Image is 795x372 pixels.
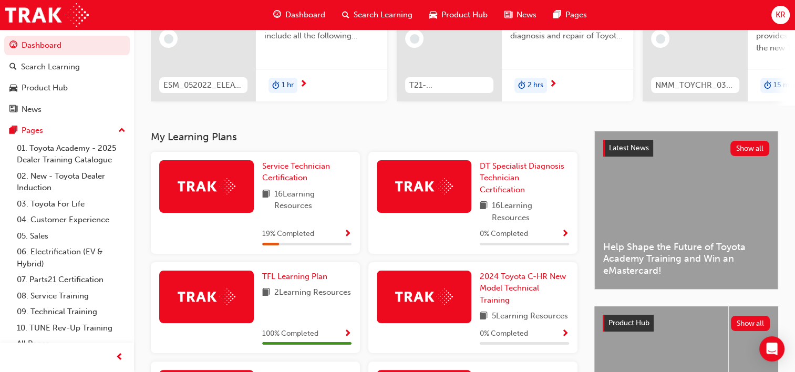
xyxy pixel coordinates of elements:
span: 16 Learning Resources [492,200,569,223]
div: Search Learning [21,61,80,73]
span: next-icon [549,80,557,89]
img: Trak [5,3,89,27]
a: Product Hub [4,78,130,98]
button: DashboardSearch LearningProduct HubNews [4,34,130,121]
span: Show Progress [561,329,569,339]
span: Product Hub [441,9,488,21]
span: book-icon [480,310,488,323]
a: 06. Electrification (EV & Hybrid) [13,244,130,272]
a: search-iconSearch Learning [334,4,421,26]
a: Search Learning [4,57,130,77]
a: 03. Toyota For Life [13,196,130,212]
span: duration-icon [764,79,771,92]
span: duration-icon [518,79,525,92]
span: prev-icon [116,351,123,364]
span: Help Shape the Future of Toyota Academy Training and Win an eMastercard! [603,241,769,277]
button: Pages [4,121,130,140]
button: Show all [730,141,770,156]
a: news-iconNews [496,4,545,26]
span: Show Progress [344,230,352,239]
span: Show Progress [561,230,569,239]
img: Trak [178,178,235,194]
span: 1 hr [282,79,294,91]
span: search-icon [9,63,17,72]
span: news-icon [504,8,512,22]
span: pages-icon [9,126,17,136]
span: duration-icon [272,79,280,92]
a: 01. Toyota Academy - 2025 Dealer Training Catalogue [13,140,130,168]
a: Product HubShow all [603,315,770,332]
span: DT Specialist Diagnosis Technician Certification [480,161,564,194]
span: learningRecordVerb_NONE-icon [656,34,665,44]
a: All Pages [13,336,130,352]
button: Show Progress [344,327,352,340]
span: Search Learning [354,9,412,21]
span: Product Hub [608,318,649,327]
span: 0 % Completed [480,328,528,340]
span: pages-icon [553,8,561,22]
span: learningRecordVerb_NONE-icon [410,34,419,44]
span: book-icon [262,188,270,212]
span: Latest News [609,143,649,152]
a: DT Specialist Diagnosis Technician Certification [480,160,569,196]
button: Show Progress [561,228,569,241]
span: T21-FOD_HVIS_PREREQ [409,79,489,91]
a: guage-iconDashboard [265,4,334,26]
a: Service Technician Certification [262,160,352,184]
div: News [22,104,42,116]
button: KR [771,6,790,24]
a: 2024 Toyota C-HR New Model Technical Training [480,271,569,306]
span: guage-icon [9,41,17,50]
span: 19 % Completed [262,228,314,240]
a: 05. Sales [13,228,130,244]
a: TFL Learning Plan [262,271,332,283]
span: guage-icon [273,8,281,22]
span: 16 Learning Resources [274,188,352,212]
span: car-icon [9,84,17,93]
span: Pages [565,9,587,21]
span: book-icon [480,200,488,223]
h3: My Learning Plans [151,131,577,143]
span: 0 % Completed [480,228,528,240]
span: 2024 Toyota C-HR New Model Technical Training [480,272,566,305]
a: 04. Customer Experience [13,212,130,228]
span: ESM_052022_ELEARN [163,79,243,91]
span: Show Progress [344,329,352,339]
a: pages-iconPages [545,4,595,26]
span: KR [776,9,786,21]
a: 09. Technical Training [13,304,130,320]
a: 07. Parts21 Certification [13,272,130,288]
a: News [4,100,130,119]
div: Open Intercom Messenger [759,336,784,361]
a: Latest NewsShow all [603,140,769,157]
div: Product Hub [22,82,68,94]
span: book-icon [262,286,270,299]
span: 2 hrs [528,79,543,91]
a: 08. Service Training [13,288,130,304]
span: NMM_TOYCHR_032024_MODULE_1 [655,79,735,91]
span: 100 % Completed [262,328,318,340]
button: Show all [731,316,770,331]
a: Latest NewsShow allHelp Shape the Future of Toyota Academy Training and Win an eMastercard! [594,131,778,290]
span: learningRecordVerb_NONE-icon [164,34,173,44]
span: News [517,9,536,21]
span: Dashboard [285,9,325,21]
span: TFL Learning Plan [262,272,327,281]
img: Trak [395,288,453,305]
span: 5 Learning Resources [492,310,568,323]
span: next-icon [300,80,307,89]
span: up-icon [118,124,126,138]
span: car-icon [429,8,437,22]
button: Show Progress [561,327,569,340]
span: search-icon [342,8,349,22]
a: Dashboard [4,36,130,55]
span: news-icon [9,105,17,115]
a: 02. New - Toyota Dealer Induction [13,168,130,196]
button: Show Progress [344,228,352,241]
div: Pages [22,125,43,137]
span: 2 Learning Resources [274,286,351,299]
img: Trak [178,288,235,305]
a: 10. TUNE Rev-Up Training [13,320,130,336]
